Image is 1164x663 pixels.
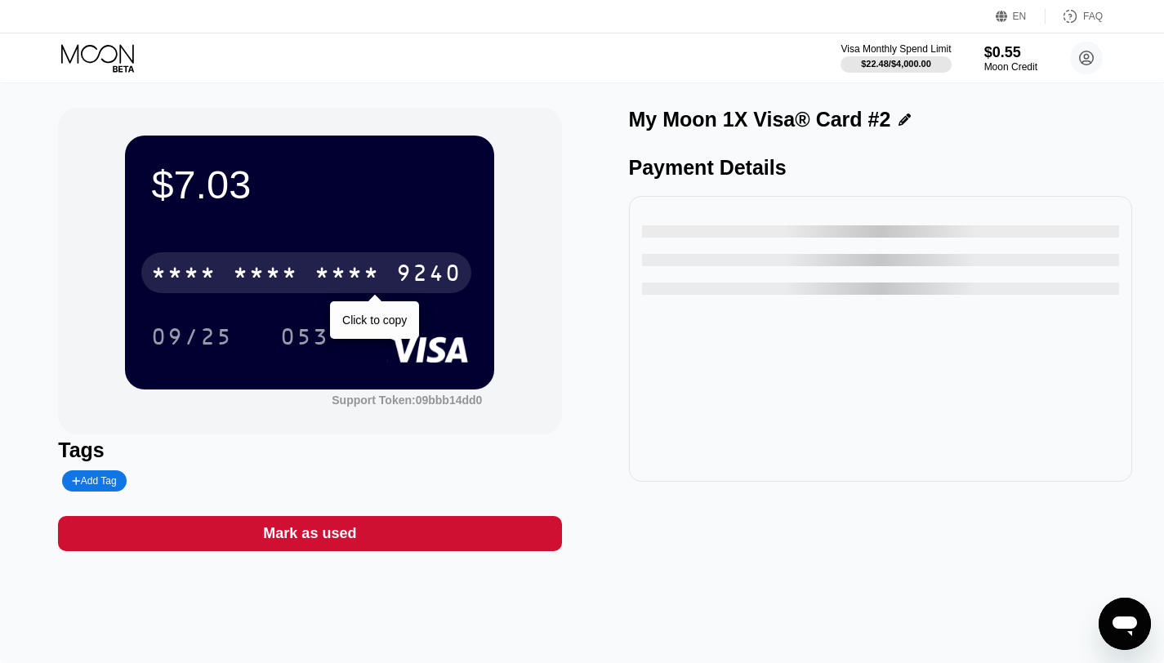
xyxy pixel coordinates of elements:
div: EN [996,8,1046,24]
div: EN [1013,11,1027,22]
div: Tags [58,438,561,462]
div: 09/25 [151,326,233,352]
div: FAQ [1046,8,1103,24]
div: 09/25 [139,316,245,357]
div: Visa Monthly Spend Limit$22.48/$4,000.00 [841,43,951,73]
iframe: Button to launch messaging window [1099,598,1151,650]
div: Mark as used [263,524,356,543]
div: Click to copy [342,314,407,327]
div: Add Tag [62,470,126,492]
div: Support Token: 09bbb14dd0 [332,394,482,407]
div: FAQ [1083,11,1103,22]
div: Mark as used [58,516,561,551]
div: $7.03 [151,162,468,207]
div: 053 [268,316,341,357]
div: $0.55Moon Credit [984,44,1037,73]
div: Visa Monthly Spend Limit [841,43,951,55]
div: $0.55 [984,44,1037,61]
div: My Moon 1X Visa® Card #2 [629,108,891,131]
div: 9240 [396,262,462,288]
div: $22.48 / $4,000.00 [861,59,931,69]
div: Moon Credit [984,61,1037,73]
div: Support Token:09bbb14dd0 [332,394,482,407]
div: Payment Details [629,156,1132,180]
div: 053 [280,326,329,352]
div: Add Tag [72,475,116,487]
